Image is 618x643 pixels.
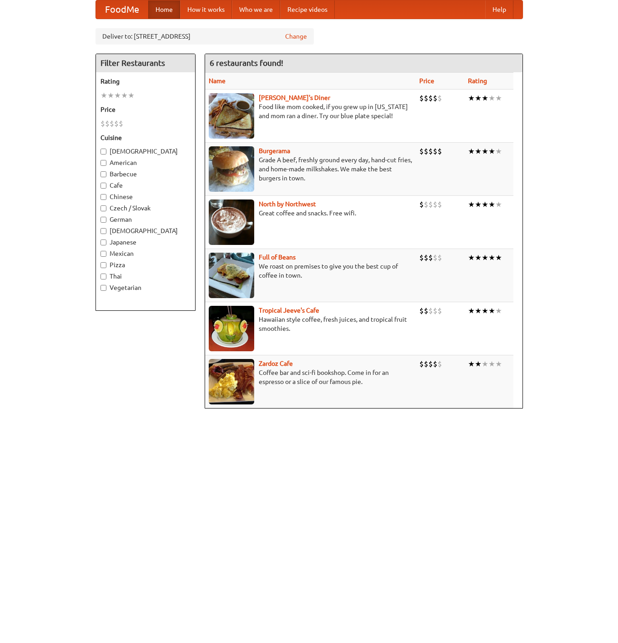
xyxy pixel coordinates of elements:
[100,183,106,189] input: Cafe
[495,306,502,316] li: ★
[209,102,412,120] p: Food like mom cooked, if you grew up in [US_STATE] and mom ran a diner. Try our blue plate special!
[488,359,495,369] li: ★
[100,77,191,86] h5: Rating
[468,146,475,156] li: ★
[100,274,106,279] input: Thai
[437,306,442,316] li: $
[148,0,180,19] a: Home
[100,251,106,257] input: Mexican
[259,307,319,314] a: Tropical Jeeve's Cafe
[424,253,428,263] li: $
[259,254,296,261] a: Full of Beans
[100,194,106,200] input: Chinese
[488,253,495,263] li: ★
[119,119,123,129] li: $
[96,0,148,19] a: FoodMe
[96,54,195,72] h4: Filter Restaurants
[209,146,254,192] img: burgerama.jpg
[180,0,232,19] a: How it works
[488,199,495,209] li: ★
[209,155,412,183] p: Grade A beef, freshly ground every day, hand-cut fries, and home-made milkshakes. We make the bes...
[100,215,191,224] label: German
[100,238,191,247] label: Japanese
[110,119,114,129] li: $
[419,306,424,316] li: $
[232,0,280,19] a: Who we are
[107,90,114,100] li: ★
[100,192,191,201] label: Chinese
[428,253,433,263] li: $
[424,199,428,209] li: $
[419,93,424,103] li: $
[475,306,482,316] li: ★
[482,306,488,316] li: ★
[495,359,502,369] li: ★
[482,253,488,263] li: ★
[482,93,488,103] li: ★
[437,359,442,369] li: $
[419,146,424,156] li: $
[100,160,106,166] input: American
[424,146,428,156] li: $
[100,171,106,177] input: Barbecue
[100,149,106,155] input: [DEMOGRAPHIC_DATA]
[424,306,428,316] li: $
[285,32,307,41] a: Change
[100,90,107,100] li: ★
[495,146,502,156] li: ★
[433,93,437,103] li: $
[428,306,433,316] li: $
[100,260,191,269] label: Pizza
[100,158,191,167] label: American
[424,93,428,103] li: $
[209,253,254,298] img: beans.jpg
[100,119,105,129] li: $
[482,359,488,369] li: ★
[209,93,254,139] img: sallys.jpg
[433,146,437,156] li: $
[419,253,424,263] li: $
[128,90,135,100] li: ★
[209,77,226,85] a: Name
[209,199,254,245] img: north.jpg
[100,272,191,281] label: Thai
[100,105,191,114] h5: Price
[259,94,330,101] a: [PERSON_NAME]'s Diner
[428,93,433,103] li: $
[259,360,293,367] a: Zardoz Cafe
[100,285,106,291] input: Vegetarian
[259,147,290,155] b: Burgerama
[437,199,442,209] li: $
[488,306,495,316] li: ★
[100,239,106,245] input: Japanese
[100,226,191,235] label: [DEMOGRAPHIC_DATA]
[437,93,442,103] li: $
[468,253,475,263] li: ★
[468,77,487,85] a: Rating
[433,253,437,263] li: $
[485,0,513,19] a: Help
[114,119,119,129] li: $
[419,359,424,369] li: $
[475,199,482,209] li: ★
[209,359,254,404] img: zardoz.jpg
[100,147,191,156] label: [DEMOGRAPHIC_DATA]
[428,146,433,156] li: $
[105,119,110,129] li: $
[437,146,442,156] li: $
[95,28,314,45] div: Deliver to: [STREET_ADDRESS]
[482,146,488,156] li: ★
[495,93,502,103] li: ★
[475,146,482,156] li: ★
[495,253,502,263] li: ★
[100,217,106,223] input: German
[475,359,482,369] li: ★
[468,199,475,209] li: ★
[100,205,106,211] input: Czech / Slovak
[433,199,437,209] li: $
[495,199,502,209] li: ★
